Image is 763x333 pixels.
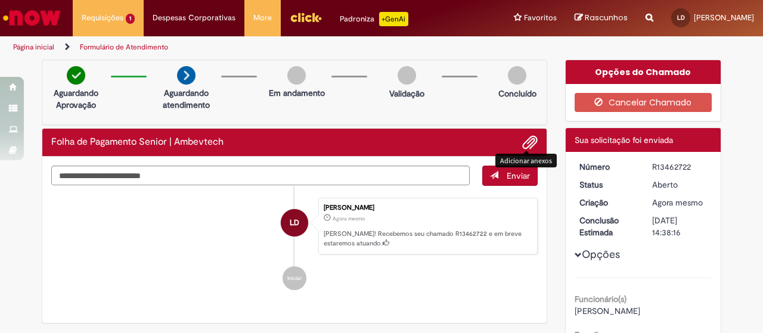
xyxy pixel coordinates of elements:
[524,12,557,24] span: Favoritos
[126,14,135,24] span: 1
[495,154,557,167] div: Adicionar anexos
[51,186,538,303] ul: Histórico de tíquete
[379,12,408,26] p: +GenAi
[570,214,644,238] dt: Conclusão Estimada
[51,137,224,148] h2: Folha de Pagamento Senior | Ambevtech Histórico de tíquete
[157,87,215,111] p: Aguardando atendimento
[389,88,424,99] p: Validação
[652,197,708,208] div: 29/08/2025 14:38:13
[51,198,538,255] li: Lucimar Lidia Depine Dalfovo
[575,135,673,145] span: Sua solicitação foi enviada
[652,214,708,238] div: [DATE] 14:38:16
[1,6,63,30] img: ServiceNow
[333,215,365,222] span: Agora mesmo
[340,12,408,26] div: Padroniza
[281,209,308,236] div: Lucimar Lidia Depine Dalfovo
[566,60,721,84] div: Opções do Chamado
[13,42,54,52] a: Página inicial
[585,12,628,23] span: Rascunhos
[177,66,196,85] img: arrow-next.png
[575,294,626,304] b: Funcionário(s)
[677,14,685,21] span: LD
[575,93,712,112] button: Cancelar Chamado
[652,161,708,173] div: R13462722
[508,66,526,85] img: img-circle-grey.png
[9,36,500,58] ul: Trilhas de página
[498,88,536,99] p: Concluído
[575,13,628,24] a: Rascunhos
[290,208,299,237] span: LD
[570,161,644,173] dt: Número
[570,179,644,191] dt: Status
[575,306,640,316] span: [PERSON_NAME]
[652,197,703,208] span: Agora mesmo
[652,179,708,191] div: Aberto
[290,8,322,26] img: click_logo_yellow_360x200.png
[47,87,105,111] p: Aguardando Aprovação
[51,166,470,185] textarea: Digite sua mensagem aqui...
[67,66,85,85] img: check-circle-green.png
[287,66,306,85] img: img-circle-grey.png
[82,12,123,24] span: Requisições
[333,215,365,222] time: 29/08/2025 14:38:13
[269,87,325,99] p: Em andamento
[324,229,531,248] p: [PERSON_NAME]! Recebemos seu chamado R13462722 e em breve estaremos atuando.
[652,197,703,208] time: 29/08/2025 14:38:13
[253,12,272,24] span: More
[398,66,416,85] img: img-circle-grey.png
[694,13,754,23] span: [PERSON_NAME]
[80,42,168,52] a: Formulário de Atendimento
[153,12,235,24] span: Despesas Corporativas
[324,204,531,211] div: [PERSON_NAME]
[570,197,644,208] dt: Criação
[522,135,538,150] button: Adicionar anexos
[482,166,538,186] button: Enviar
[507,170,530,181] span: Enviar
